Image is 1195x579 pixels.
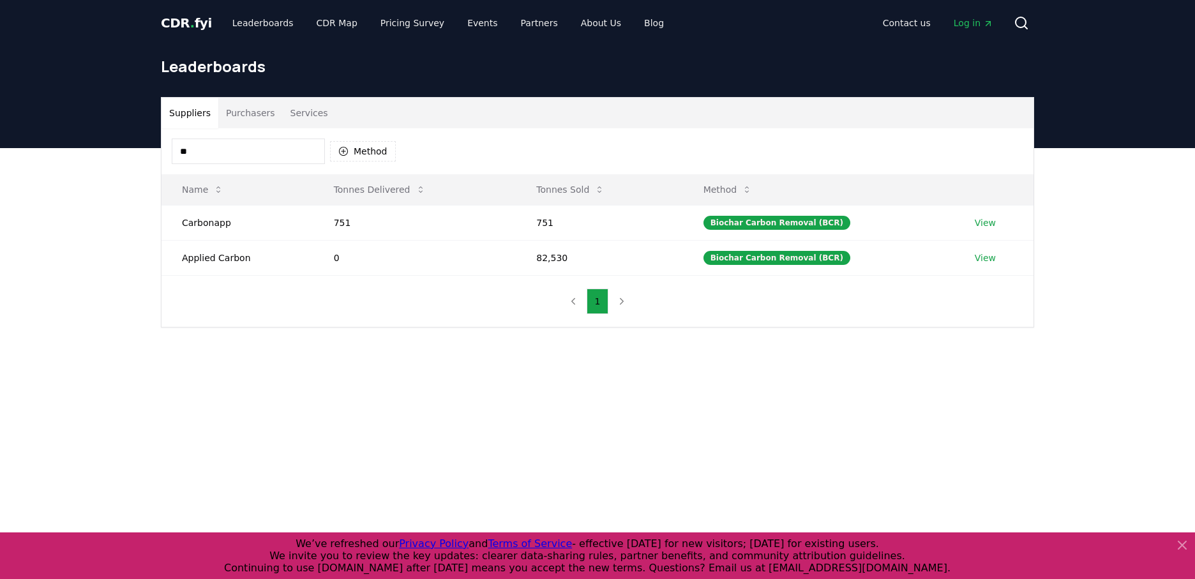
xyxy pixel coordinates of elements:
button: Services [283,98,336,128]
button: Method [693,177,763,202]
a: Partners [511,11,568,34]
a: CDR.fyi [161,14,212,32]
td: 0 [313,240,516,275]
td: 82,530 [516,240,682,275]
button: Tonnes Sold [526,177,615,202]
td: 751 [516,205,682,240]
a: Contact us [873,11,941,34]
td: Applied Carbon [162,240,313,275]
button: Tonnes Delivered [324,177,436,202]
a: View [975,216,996,229]
a: About Us [571,11,631,34]
nav: Main [873,11,1003,34]
div: Biochar Carbon Removal (BCR) [703,251,850,265]
a: Leaderboards [222,11,304,34]
h1: Leaderboards [161,56,1034,77]
div: Biochar Carbon Removal (BCR) [703,216,850,230]
a: View [975,252,996,264]
td: 751 [313,205,516,240]
nav: Main [222,11,674,34]
a: CDR Map [306,11,368,34]
button: Suppliers [162,98,218,128]
span: . [190,15,195,31]
td: Carbonapp [162,205,313,240]
a: Blog [634,11,674,34]
a: Events [457,11,507,34]
button: 1 [587,289,609,314]
span: CDR fyi [161,15,212,31]
button: Purchasers [218,98,283,128]
button: Method [330,141,396,162]
a: Log in [943,11,1003,34]
span: Log in [954,17,993,29]
button: Name [172,177,234,202]
a: Pricing Survey [370,11,455,34]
